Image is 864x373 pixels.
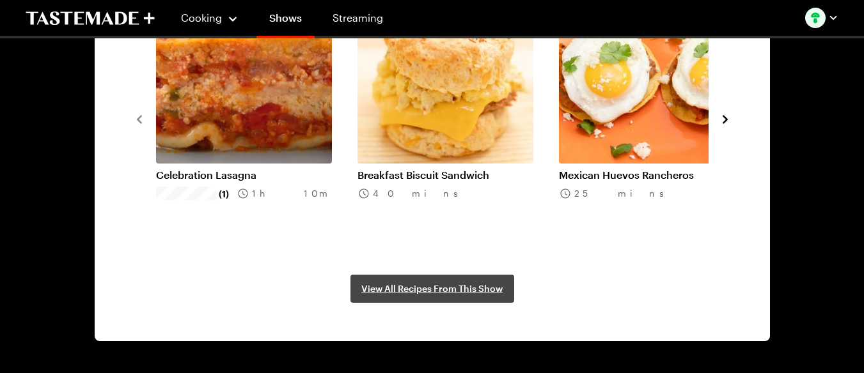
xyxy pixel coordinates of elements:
button: Cooking [180,3,239,33]
a: View All Recipes From This Show [350,275,514,303]
a: Shows [256,3,315,38]
button: Profile picture [805,8,838,28]
span: Cooking [181,11,222,24]
a: Breakfast Biscuit Sandwich [357,169,533,181]
a: To Tastemade Home Page [26,11,155,26]
a: Celebration Lasagna [156,169,332,181]
button: navigate to next item [719,110,732,126]
button: navigate to previous item [133,110,146,126]
a: Mexican Huevos Rancheros [559,169,735,181]
img: Profile picture [805,8,826,28]
span: View All Recipes From This Show [361,282,503,295]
